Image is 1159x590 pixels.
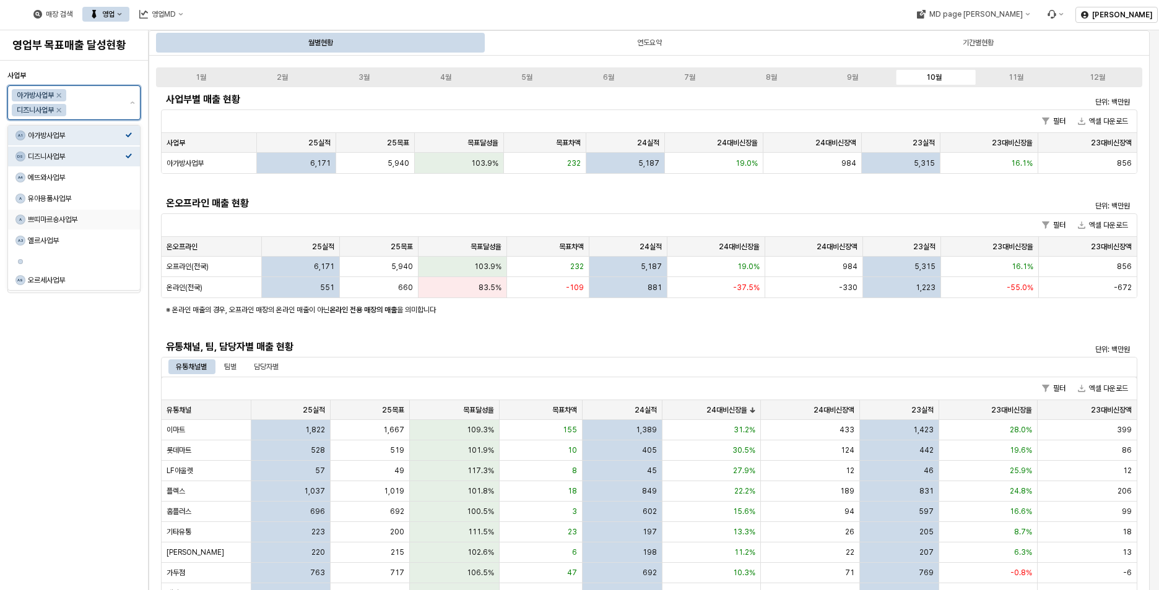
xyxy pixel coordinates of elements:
[1014,547,1032,557] span: 6.3%
[717,138,758,148] span: 24대비신장율
[1123,466,1132,476] span: 12
[16,152,25,161] span: DS
[556,138,581,148] span: 목표차액
[919,507,934,516] span: 597
[559,242,584,252] span: 목표차액
[166,93,888,106] h5: 사업부별 매출 현황
[311,527,325,537] span: 223
[815,138,856,148] span: 24대비신장액
[486,33,812,53] div: 연도요약
[1010,568,1032,578] span: -0.8%
[474,262,501,271] span: 103.9%
[28,275,125,285] div: 오르세사업부
[471,242,501,252] span: 목표달성율
[320,283,334,293] span: 551
[16,276,25,284] span: A9
[719,242,760,252] span: 24대비신장율
[167,262,209,271] span: 오프라인(전국)
[394,466,404,476] span: 49
[913,138,935,148] span: 23실적
[919,527,934,537] span: 205
[176,359,207,374] div: 유통채널별
[1118,486,1132,496] span: 206
[56,108,61,113] div: Remove 디즈니사업부
[603,73,614,82] div: 6월
[12,39,136,51] h4: 영업부 목표매출 달성현황
[737,262,760,271] span: 19.0%
[567,158,581,168] span: 232
[919,445,934,455] span: 442
[1010,445,1032,455] span: 19.6%
[643,568,657,578] span: 692
[467,466,494,476] span: 117.3%
[812,72,894,83] label: 9월
[166,341,888,353] h5: 유통채널, 팀, 담당자별 매출 현황
[975,72,1057,83] label: 11월
[568,527,577,537] span: 23
[17,89,54,101] div: 아가방사업부
[125,86,140,119] button: 제안 사항 표시
[167,158,204,168] span: 아가방사업부
[566,283,584,293] span: -109
[391,547,404,557] span: 215
[56,93,61,98] div: Remove 아가방사업부
[991,405,1032,415] span: 23대비신장율
[640,242,662,252] span: 24실적
[572,547,577,557] span: 6
[1122,547,1132,557] span: 13
[815,33,1141,53] div: 기간별현황
[1091,138,1132,148] span: 23대비신장액
[1037,381,1070,396] button: 필터
[911,405,934,415] span: 23실적
[160,72,242,83] label: 1월
[814,405,854,415] span: 24대비신장액
[647,466,657,476] span: 45
[463,405,494,415] span: 목표달성율
[405,72,487,83] label: 4월
[308,138,331,148] span: 25실적
[840,486,854,496] span: 189
[167,138,185,148] span: 사업부
[224,359,237,374] div: 팀별
[323,72,405,83] label: 3월
[635,405,657,415] span: 24실적
[1009,73,1023,82] div: 11월
[1092,10,1152,20] p: [PERSON_NAME]
[168,359,214,374] div: 유통채널별
[648,283,662,293] span: 881
[638,158,659,168] span: 5,187
[467,486,494,496] span: 101.8%
[305,425,325,435] span: 1,822
[913,242,935,252] span: 23실적
[391,242,413,252] span: 25목표
[1122,507,1132,516] span: 99
[467,138,498,148] span: 목표달성율
[382,405,404,415] span: 25목표
[7,71,26,80] span: 사업부
[637,35,662,50] div: 연도요약
[28,215,125,224] div: 쁘띠마르숑사업부
[733,527,755,537] span: 13.3%
[468,527,494,537] span: 111.5%
[568,72,649,83] label: 6월
[149,30,1159,590] main: App Frame
[467,568,494,578] span: 106.5%
[16,194,25,203] span: A
[1010,486,1032,496] span: 24.8%
[684,73,695,82] div: 7월
[643,547,657,557] span: 198
[277,73,288,82] div: 2월
[1073,114,1133,129] button: 엑셀 다운로드
[167,466,193,476] span: LF아울렛
[167,242,198,252] span: 온오프라인
[157,33,484,53] div: 월별현황
[1123,568,1132,578] span: -6
[28,236,125,246] div: 엘르사업부
[167,486,185,496] span: 플렉스
[46,10,72,19] div: 매장 검색
[736,158,758,168] span: 19.0%
[919,547,934,557] span: 207
[914,262,935,271] span: 5,315
[733,466,755,476] span: 27.9%
[167,547,224,557] span: [PERSON_NAME]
